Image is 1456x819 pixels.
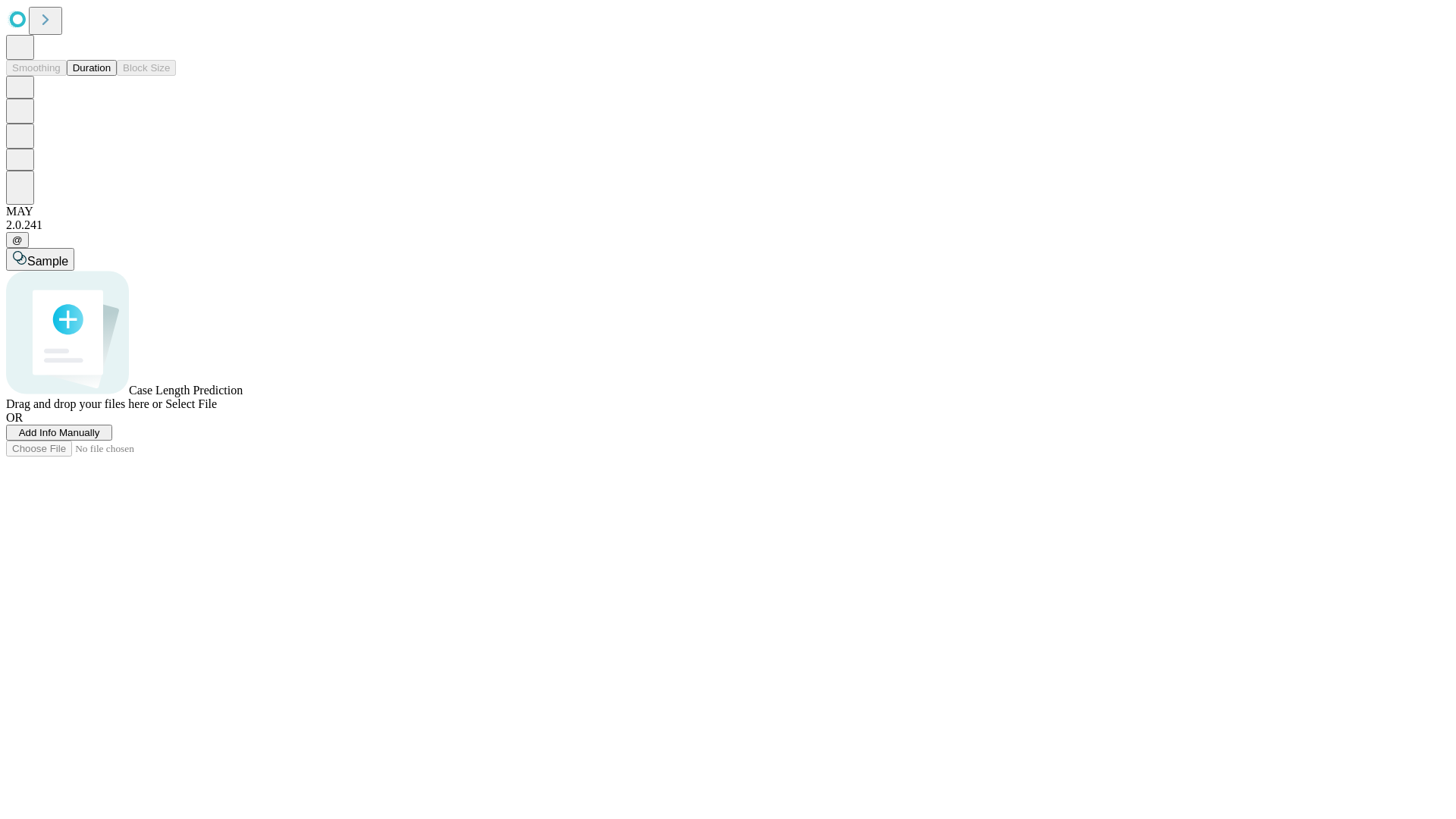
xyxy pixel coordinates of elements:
[6,397,162,410] span: Drag and drop your files here or
[6,425,112,441] button: Add Info Manually
[6,60,67,76] button: Smoothing
[129,384,243,397] span: Case Length Prediction
[6,232,29,248] button: @
[6,218,1450,232] div: 2.0.241
[12,234,23,246] span: @
[6,248,74,271] button: Sample
[67,60,117,76] button: Duration
[6,205,1450,218] div: MAY
[19,427,100,438] span: Add Info Manually
[27,255,68,268] span: Sample
[165,397,217,410] span: Select File
[117,60,176,76] button: Block Size
[6,411,23,424] span: OR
